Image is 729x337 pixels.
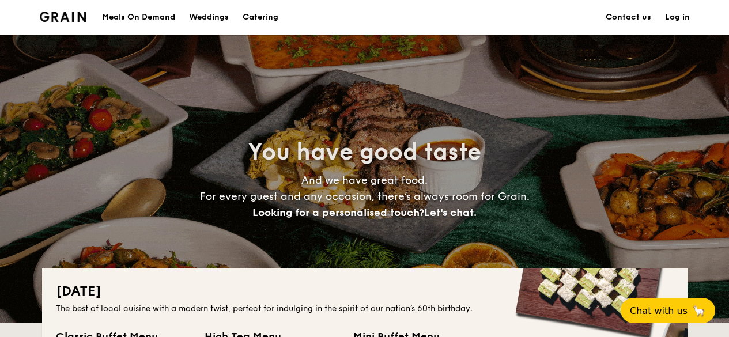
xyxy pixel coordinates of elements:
[621,298,715,323] button: Chat with us🦙
[56,282,674,301] h2: [DATE]
[692,304,706,317] span: 🦙
[56,303,674,315] div: The best of local cuisine with a modern twist, perfect for indulging in the spirit of our nation’...
[424,206,477,219] span: Let's chat.
[40,12,86,22] a: Logotype
[630,305,688,316] span: Chat with us
[40,12,86,22] img: Grain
